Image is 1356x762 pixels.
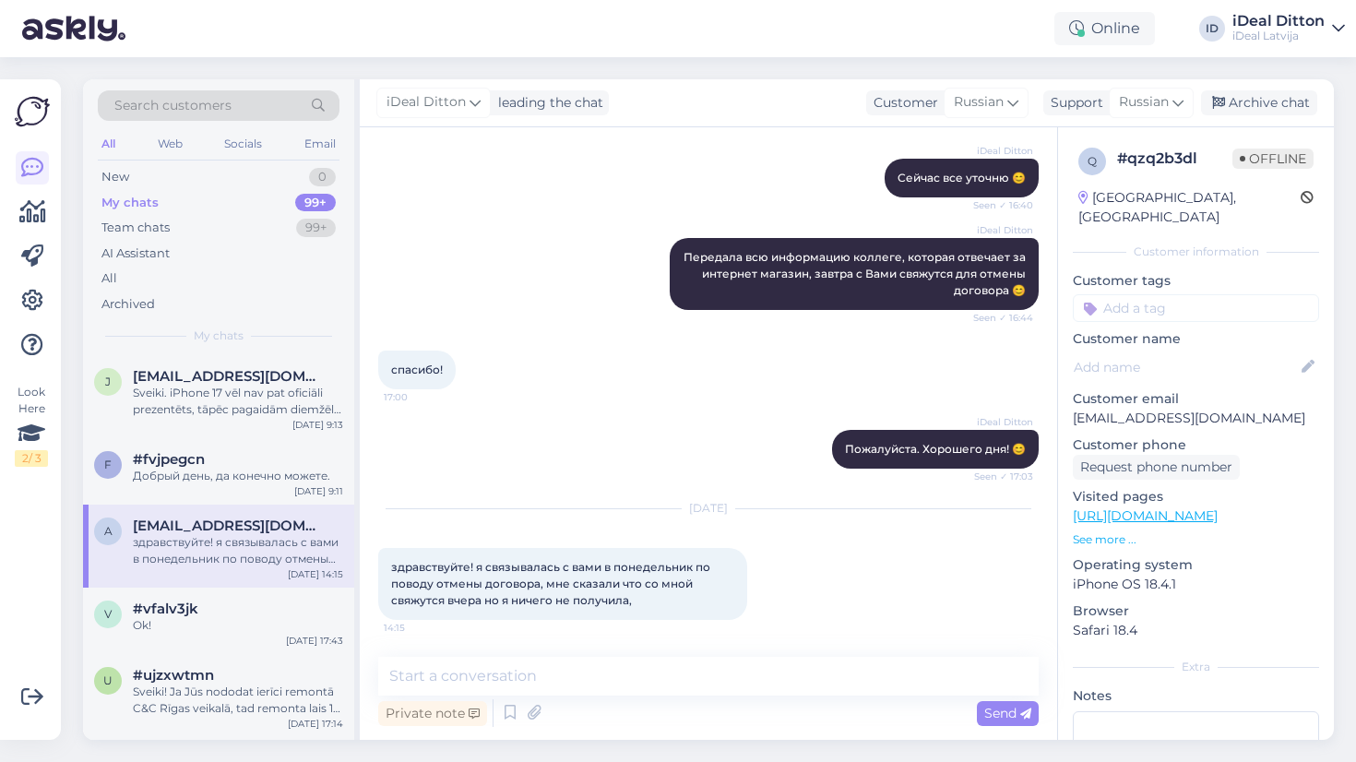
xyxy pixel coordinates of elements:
p: Customer tags [1073,271,1319,291]
div: [DATE] 9:11 [294,484,343,498]
span: iDeal Ditton [387,92,466,113]
span: u [103,673,113,687]
span: Пожалуйста. Хорошего дня! 😊 [845,442,1026,456]
div: Customer [866,93,938,113]
span: jasinkevicsd@gmail.com [133,368,325,385]
span: #vfalv3jk [133,601,198,617]
span: a [104,524,113,538]
span: 17:00 [384,390,453,404]
span: Russian [954,92,1004,113]
div: Private note [378,701,487,726]
input: Add name [1074,357,1298,377]
p: Notes [1073,686,1319,706]
span: спасибо! [391,363,443,376]
p: See more ... [1073,531,1319,548]
div: [DATE] 17:43 [286,634,343,648]
p: Operating system [1073,555,1319,575]
span: Seen ✓ 16:44 [964,311,1033,325]
span: #fvjpegcn [133,451,205,468]
span: Send [984,705,1031,721]
div: Request phone number [1073,455,1240,480]
div: Socials [220,132,266,156]
span: Seen ✓ 16:40 [964,198,1033,212]
div: My chats [101,194,159,212]
div: Ok! [133,617,343,634]
div: Email [301,132,339,156]
div: Добрый день, да конечно можете. [133,468,343,484]
div: Archived [101,295,155,314]
span: Offline [1232,149,1314,169]
div: [GEOGRAPHIC_DATA], [GEOGRAPHIC_DATA] [1078,188,1301,227]
span: #ujzxwtmn [133,667,214,684]
div: iDeal Ditton [1232,14,1325,29]
span: Сейчас все уточню 😊 [898,171,1026,185]
p: Safari 18.4 [1073,621,1319,640]
span: v [104,607,112,621]
div: Archive chat [1201,90,1317,115]
div: Extra [1073,659,1319,675]
span: Seen ✓ 17:03 [964,470,1033,483]
span: Search customers [114,96,232,115]
div: Look Here [15,384,48,467]
div: Web [154,132,186,156]
div: New [101,168,129,186]
span: Передала всю информацию коллеге, которая отвечает за интернет магазин, завтра с Вами свяжутся для... [684,250,1029,297]
span: iDeal Ditton [964,415,1033,429]
p: iPhone OS 18.4.1 [1073,575,1319,594]
p: Customer name [1073,329,1319,349]
img: Askly Logo [15,94,50,129]
div: 99+ [295,194,336,212]
div: [DATE] [378,500,1039,517]
div: iDeal Latvija [1232,29,1325,43]
p: Visited pages [1073,487,1319,506]
div: Sveiki. iPhone 17 vēl nav pat oficiāli prezentēts, tāpēc pagaidām diemžēl nav zināms, kad tas būs... [133,385,343,418]
div: [DATE] 17:14 [288,717,343,731]
span: здравствуйте! я связывалась с вами в понедельник по поводу отмены договора, мне сказали что со мн... [391,560,713,607]
span: q [1088,154,1097,168]
p: [EMAIL_ADDRESS][DOMAIN_NAME] [1073,409,1319,428]
div: [DATE] 14:15 [288,567,343,581]
div: # qzq2b3dl [1117,148,1232,170]
p: Customer phone [1073,435,1319,455]
p: Customer email [1073,389,1319,409]
div: Online [1054,12,1155,45]
div: AI Assistant [101,244,170,263]
a: iDeal DittoniDeal Latvija [1232,14,1345,43]
span: j [105,375,111,388]
span: My chats [194,327,244,344]
div: здравствуйте! я связывалась с вами в понедельник по поводу отмены договора, мне сказали что со мн... [133,534,343,567]
div: 0 [309,168,336,186]
div: All [101,269,117,288]
span: allexxandraj@gmail.com [133,518,325,534]
div: 2 / 3 [15,450,48,467]
div: Support [1043,93,1103,113]
div: [DATE] 9:13 [292,418,343,432]
span: iDeal Ditton [964,223,1033,237]
div: ID [1199,16,1225,42]
input: Add a tag [1073,294,1319,322]
p: Browser [1073,601,1319,621]
div: Team chats [101,219,170,237]
div: Sveiki! Ja Jūs nododat ierīci remontā C&C Rīgas veikalā, tad remonta lais 1-3 dienas, ja nododat ... [133,684,343,717]
div: All [98,132,119,156]
span: Russian [1119,92,1169,113]
span: f [104,458,112,471]
span: 14:15 [384,621,453,635]
div: 99+ [296,219,336,237]
a: [URL][DOMAIN_NAME] [1073,507,1218,524]
div: leading the chat [491,93,603,113]
span: iDeal Ditton [964,144,1033,158]
div: Customer information [1073,244,1319,260]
